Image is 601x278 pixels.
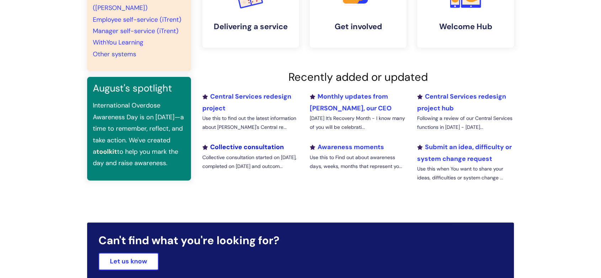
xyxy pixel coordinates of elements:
h2: Recently added or updated [202,70,514,84]
p: Use this to find out the latest information about [PERSON_NAME]'s Central re... [202,114,299,132]
a: Awareness moments [310,143,384,151]
a: Monthly updates from [PERSON_NAME], our CEO [310,92,392,112]
a: Central Services redesign project hub [417,92,506,112]
a: Other systems [93,50,136,58]
a: Employee self-service (iTrent) [93,15,181,24]
a: Central Services redesign project [202,92,291,112]
h2: Can't find what you're looking for? [99,234,502,247]
h4: Welcome Hub [423,22,508,31]
p: Use this when You want to share your ideas, difficulties or system change ... [417,164,514,182]
p: Following a review of our Central Services functions in [DATE] - [DATE]... [417,114,514,132]
h3: August's spotlight [93,83,185,94]
a: Let us know [99,253,159,270]
p: Use this to Find out about awareness days, weeks, months that represent yo... [310,153,406,171]
h4: Get involved [315,22,401,31]
p: [DATE] It’s Recovery Month - I know many of you will be celebrati... [310,114,406,132]
p: Collective consultation started on [DATE], completed on [DATE] and outcom... [202,153,299,171]
h4: Delivering a service [208,22,293,31]
p: International Overdose Awareness Day is on [DATE]—a time to remember, reflect, and take action. W... [93,100,185,169]
a: WithYou Learning [93,38,143,47]
a: Manager self-service (iTrent) [93,27,179,35]
a: Collective consultation [202,143,284,151]
a: toolkit [96,147,117,156]
a: Submit an idea, difficulty or system change request [417,143,512,163]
